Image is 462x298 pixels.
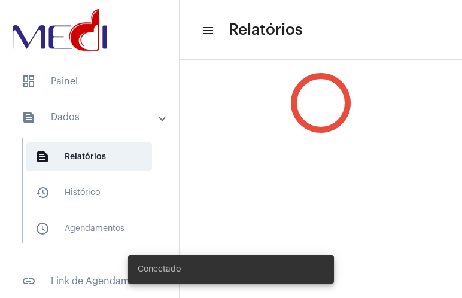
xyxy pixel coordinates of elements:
[22,274,36,288] mat-icon: sidenav icon
[22,110,36,124] mat-icon: sidenav icon
[229,20,303,39] span: Relatórios
[22,110,160,124] mat-panel-title: Dados
[35,150,50,164] mat-icon: sidenav icon
[201,23,213,38] mat-icon: sidenav icon
[26,214,152,243] span: Agendamentos
[26,142,152,171] span: Relatórios
[26,178,152,207] span: Histórico
[22,74,36,89] span: sidenav icon
[12,267,167,296] span: Link de Agendamento
[7,103,179,132] mat-expansion-panel-header: sidenav iconDados
[10,6,110,54] img: d3a1b5fa-500b-b90f-5a1c-719c20e9830b.png
[138,263,181,275] span: Conectado
[35,186,50,200] mat-icon: sidenav icon
[7,132,179,260] div: sidenav iconDados
[35,221,50,236] mat-icon: sidenav icon
[12,67,167,96] span: Painel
